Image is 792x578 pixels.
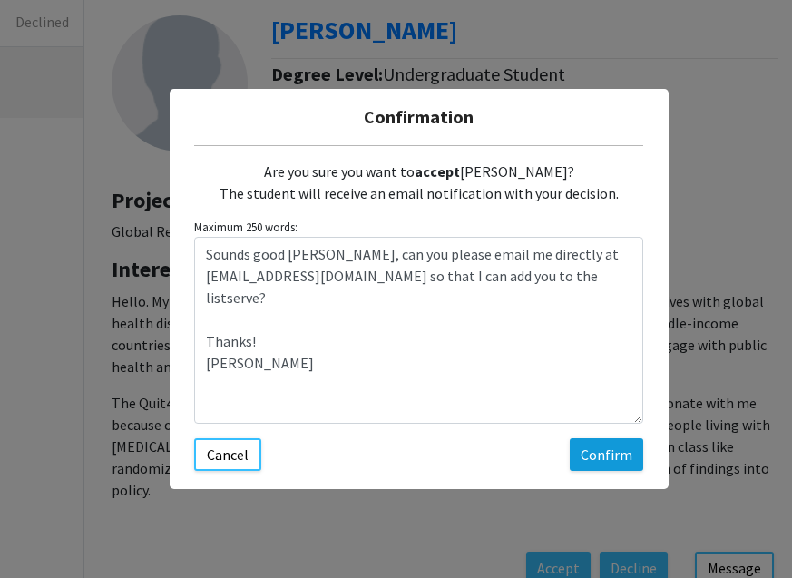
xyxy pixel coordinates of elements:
[415,162,460,181] b: accept
[194,237,643,424] textarea: Customize the message being sent to the student...
[194,146,643,219] div: Are you sure you want to [PERSON_NAME]? The student will receive an email notification with your ...
[194,438,261,471] button: Cancel
[184,103,654,131] h5: Confirmation
[14,496,77,564] iframe: Chat
[194,219,643,236] small: Maximum 250 words:
[570,438,643,471] button: Confirm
